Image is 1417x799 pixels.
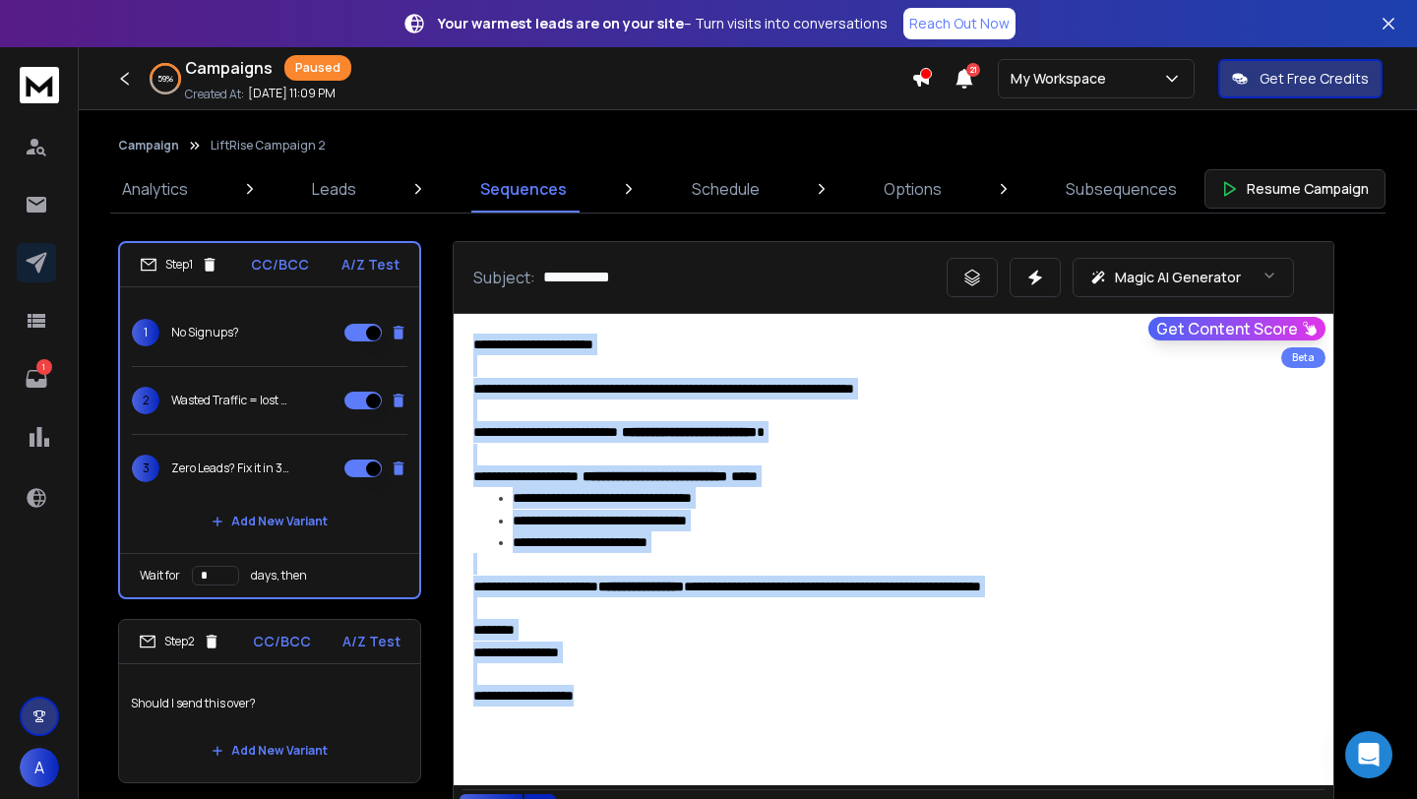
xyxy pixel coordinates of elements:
button: Resume Campaign [1204,169,1386,209]
button: Get Free Credits [1218,59,1383,98]
strong: Your warmest leads are on your site [438,14,684,32]
p: A/Z Test [341,255,400,275]
a: Subsequences [1054,165,1189,213]
p: Options [884,177,942,201]
button: A [20,748,59,787]
a: Options [872,165,954,213]
p: No Signups? [171,325,239,340]
p: Reach Out Now [909,14,1010,33]
p: Wasted Traffic = lost money [171,393,297,408]
div: Paused [284,55,351,81]
p: Schedule [692,177,760,201]
img: logo [20,67,59,103]
button: Campaign [118,138,179,154]
button: Add New Variant [196,502,343,541]
p: Subject: [473,266,535,289]
p: 1 [36,359,52,375]
li: Step1CC/BCCA/Z Test1No Signups?2Wasted Traffic = lost money3Zero Leads? Fix it in 3minsAdd New Va... [118,241,421,599]
p: [DATE] 11:09 PM [248,86,336,101]
button: Get Content Score [1148,317,1325,340]
p: Magic AI Generator [1115,268,1241,287]
p: CC/BCC [253,632,311,651]
a: 1 [17,359,56,399]
a: Leads [300,165,368,213]
span: 1 [132,319,159,346]
p: CC/BCC [251,255,309,275]
p: My Workspace [1011,69,1114,89]
p: LiftRise Campaign 2 [211,138,326,154]
p: Analytics [122,177,188,201]
p: Subsequences [1066,177,1177,201]
p: – Turn visits into conversations [438,14,888,33]
p: 59 % [157,73,173,85]
p: Get Free Credits [1260,69,1369,89]
p: Sequences [480,177,567,201]
div: Step 2 [139,633,220,650]
a: Sequences [468,165,579,213]
p: days, then [251,568,307,584]
div: Open Intercom Messenger [1345,731,1392,778]
div: Beta [1281,347,1325,368]
p: Should I send this over? [131,676,408,731]
span: 3 [132,455,159,482]
span: 2 [132,387,159,414]
p: A/Z Test [342,632,400,651]
a: Schedule [680,165,771,213]
a: Reach Out Now [903,8,1016,39]
div: Step 1 [140,256,218,274]
p: Created At: [185,87,244,102]
a: Analytics [110,165,200,213]
p: Zero Leads? Fix it in 3mins [171,461,297,476]
h1: Campaigns [185,56,273,80]
button: Add New Variant [196,731,343,770]
li: Step2CC/BCCA/Z TestShould I send this over?Add New Variant [118,619,421,783]
span: 21 [966,63,980,77]
p: Wait for [140,568,180,584]
p: Leads [312,177,356,201]
button: Magic AI Generator [1073,258,1294,297]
